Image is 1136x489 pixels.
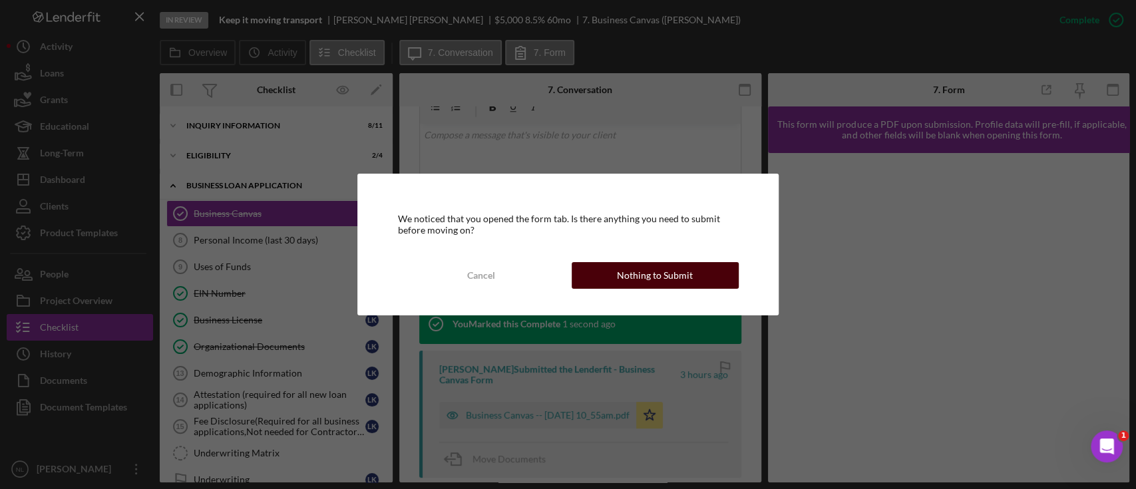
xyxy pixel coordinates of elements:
div: Cancel [467,262,495,289]
span: 1 [1118,430,1129,441]
div: Nothing to Submit [617,262,693,289]
button: Cancel [397,262,564,289]
button: Nothing to Submit [572,262,739,289]
iframe: Intercom live chat [1091,430,1123,462]
div: We noticed that you opened the form tab. Is there anything you need to submit before moving on? [397,214,738,235]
